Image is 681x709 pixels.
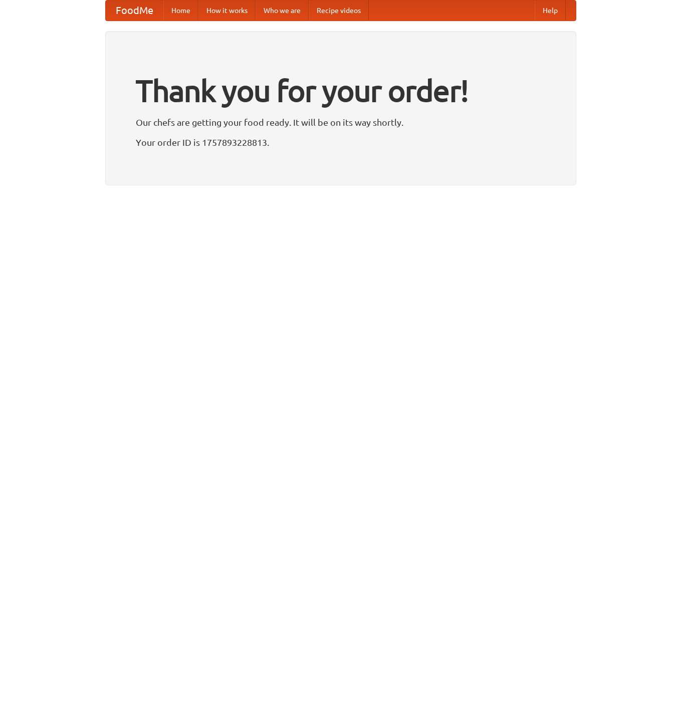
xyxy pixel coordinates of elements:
p: Your order ID is 1757893228813. [136,135,546,150]
h1: Thank you for your order! [136,67,546,115]
a: Recipe videos [309,1,369,21]
p: Our chefs are getting your food ready. It will be on its way shortly. [136,115,546,130]
a: FoodMe [106,1,163,21]
a: Help [535,1,566,21]
a: Home [163,1,198,21]
a: How it works [198,1,256,21]
a: Who we are [256,1,309,21]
